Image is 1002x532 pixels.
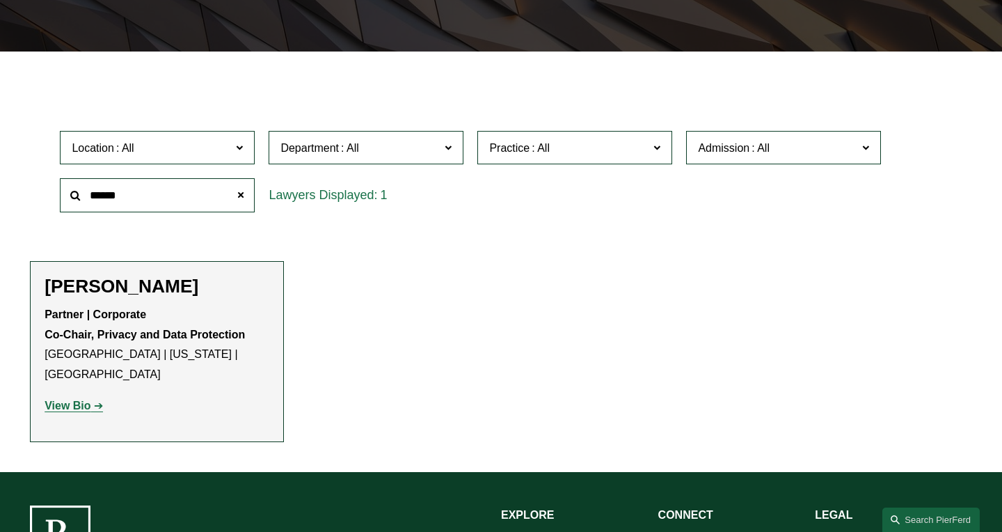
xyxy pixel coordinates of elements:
span: Practice [489,142,530,154]
p: [GEOGRAPHIC_DATA] | [US_STATE] | [GEOGRAPHIC_DATA] [45,305,269,385]
strong: View Bio [45,400,90,412]
span: 1 [380,188,387,202]
strong: CONNECT [658,509,713,521]
h2: [PERSON_NAME] [45,276,269,298]
strong: LEGAL [815,509,852,521]
strong: Partner | Corporate Co-Chair, Privacy and Data Protection [45,308,245,341]
span: Location [72,142,114,154]
a: View Bio [45,400,103,412]
span: Department [280,142,339,154]
a: Search this site [882,508,980,532]
strong: EXPLORE [501,509,554,521]
span: Admission [698,142,749,154]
